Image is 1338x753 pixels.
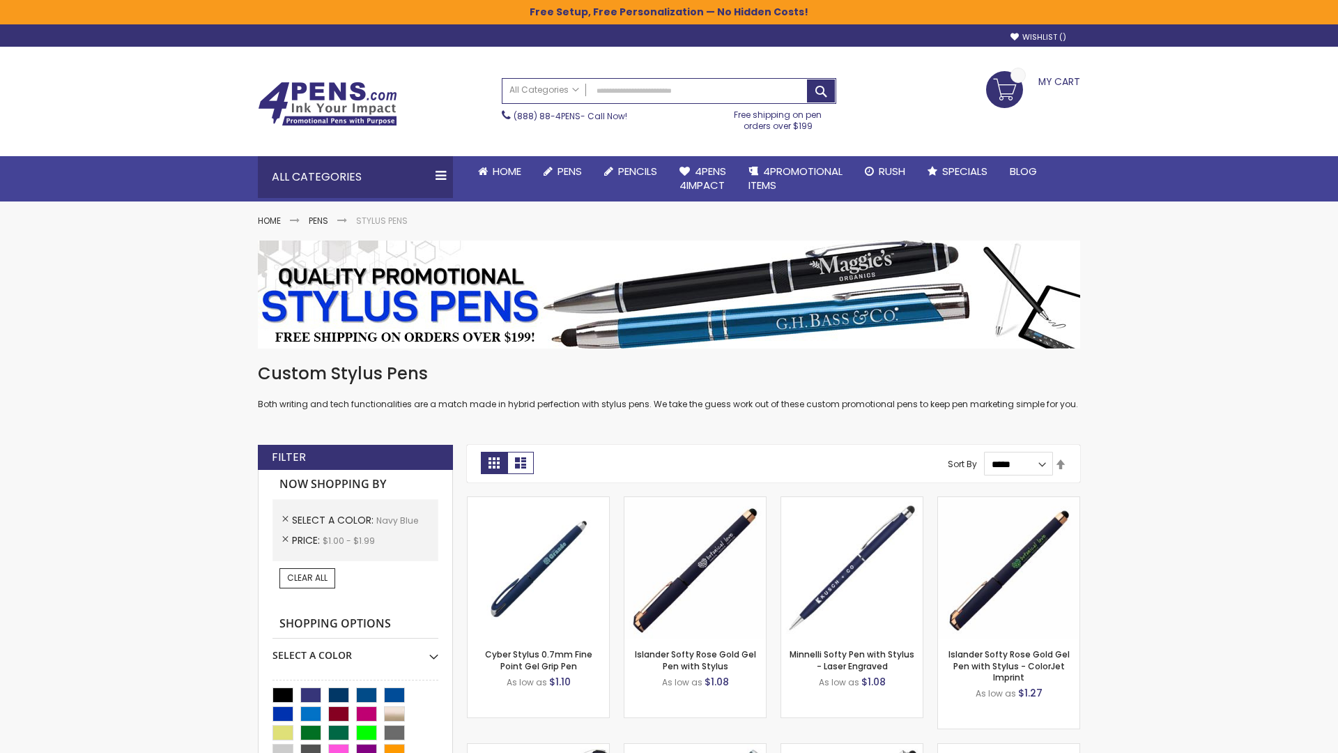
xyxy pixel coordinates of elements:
img: Islander Softy Rose Gold Gel Pen with Stylus - ColorJet Imprint-Navy Blue [938,497,1079,639]
span: Navy Blue [376,515,418,526]
strong: Grid [481,452,507,474]
div: Free shipping on pen orders over $199 [720,104,837,132]
a: Blog [999,156,1048,187]
span: Price [292,533,323,547]
h1: Custom Stylus Pens [258,363,1080,385]
strong: Shopping Options [272,609,438,639]
span: $1.00 - $1.99 [323,535,375,547]
a: (888) 88-4PENS [514,110,580,122]
span: $1.08 [861,675,886,689]
a: Minnelli Softy Pen with Stylus - Laser Engraved [790,648,914,671]
span: 4PROMOTIONAL ITEMS [748,164,843,192]
a: Cyber Stylus 0.7mm Fine Point Gel Grip Pen [485,648,592,671]
span: As low as [976,687,1016,699]
span: Rush [879,164,905,178]
a: Pens [532,156,593,187]
span: $1.08 [705,675,729,689]
img: Islander Softy Rose Gold Gel Pen with Stylus-Navy Blue [624,497,766,639]
span: $1.27 [1018,686,1043,700]
span: Specials [942,164,987,178]
span: - Call Now! [514,110,627,122]
span: As low as [507,676,547,688]
a: Minnelli Softy Pen with Stylus - Laser Engraved-Navy Blue [781,496,923,508]
a: Cyber Stylus 0.7mm Fine Point Gel Grip Pen-Navy Blue [468,496,609,508]
a: 4Pens4impact [668,156,737,201]
a: Home [258,215,281,227]
span: Home [493,164,521,178]
div: All Categories [258,156,453,198]
span: Pens [557,164,582,178]
a: Islander Softy Rose Gold Gel Pen with Stylus - ColorJet Imprint [948,648,1070,683]
img: Stylus Pens [258,241,1080,349]
a: Pens [309,215,328,227]
strong: Filter [272,450,306,465]
strong: Stylus Pens [356,215,408,227]
span: $1.10 [549,675,571,689]
span: Blog [1010,164,1037,178]
a: Home [467,156,532,187]
span: As low as [662,676,702,688]
span: All Categories [509,84,579,96]
strong: Now Shopping by [272,470,438,499]
a: All Categories [502,79,586,102]
div: Select A Color [272,639,438,662]
span: 4Pens 4impact [679,164,726,192]
span: Pencils [618,164,657,178]
a: 4PROMOTIONALITEMS [737,156,854,201]
a: Specials [916,156,999,187]
img: 4Pens Custom Pens and Promotional Products [258,82,397,126]
a: Clear All [279,568,335,588]
a: Rush [854,156,916,187]
a: Pencils [593,156,668,187]
span: As low as [819,676,859,688]
span: Select A Color [292,513,376,527]
img: Minnelli Softy Pen with Stylus - Laser Engraved-Navy Blue [781,497,923,639]
img: Cyber Stylus 0.7mm Fine Point Gel Grip Pen-Navy Blue [468,497,609,639]
label: Sort By [948,458,977,470]
a: Wishlist [1010,32,1066,43]
a: Islander Softy Rose Gold Gel Pen with Stylus [635,648,756,671]
a: Islander Softy Rose Gold Gel Pen with Stylus - ColorJet Imprint-Navy Blue [938,496,1079,508]
span: Clear All [287,572,328,584]
div: Both writing and tech functionalities are a match made in hybrid perfection with stylus pens. We ... [258,363,1080,411]
a: Islander Softy Rose Gold Gel Pen with Stylus-Navy Blue [624,496,766,508]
